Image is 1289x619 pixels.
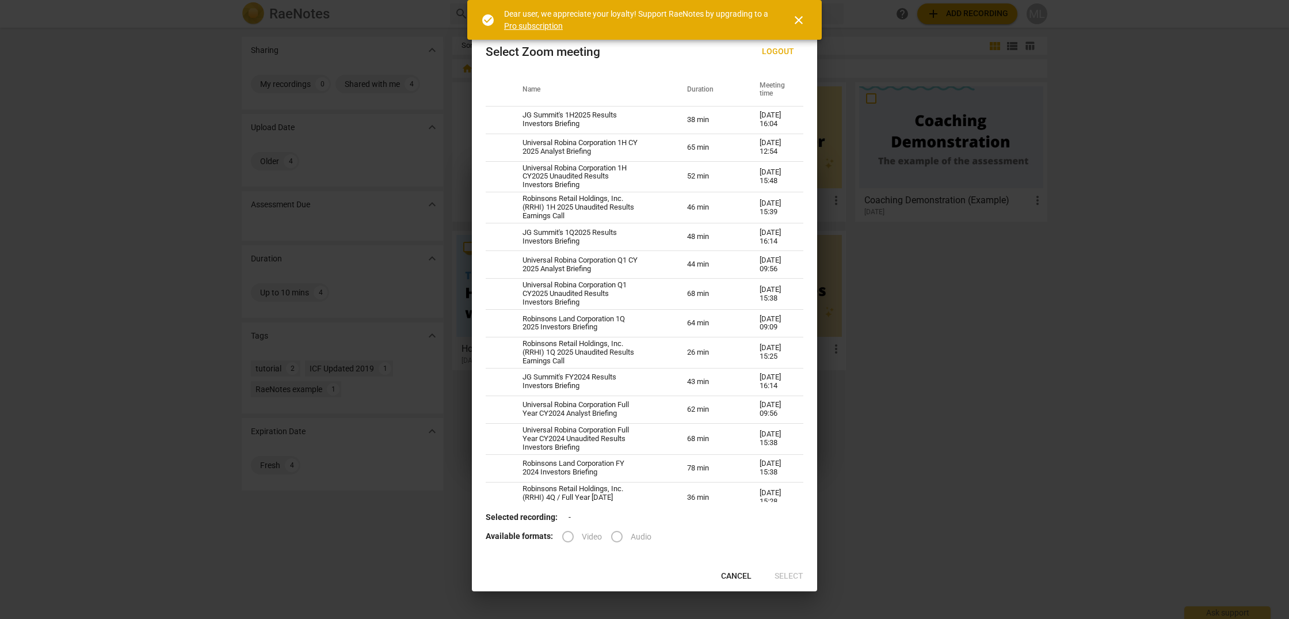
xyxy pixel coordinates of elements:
[504,8,771,32] div: Dear user, we appreciate your loyalty! Support RaeNotes by upgrading to a
[746,368,803,396] td: [DATE] 16:14
[746,454,803,482] td: [DATE] 15:38
[509,161,673,192] td: Universal Robina Corporation 1H CY2025 Unaudited Results Investors Briefing
[562,531,661,541] div: File type
[509,396,673,423] td: Universal Robina Corporation Full Year CY2024 Analyst Briefing
[746,482,803,513] td: [DATE] 15:28
[509,251,673,279] td: Universal Robina Corporation Q1 CY 2025 Analyst Briefing
[673,106,746,134] td: 38 min
[486,511,803,523] p: -
[746,309,803,337] td: [DATE] 09:09
[746,423,803,454] td: [DATE] 15:38
[509,454,673,482] td: Robinsons Land Corporation FY 2024 Investors Briefing
[486,512,558,522] b: Selected recording:
[673,74,746,106] th: Duration
[486,45,600,59] div: Select Zoom meeting
[509,106,673,134] td: JG Summit's 1H2025 Results Investors Briefing
[746,161,803,192] td: [DATE] 15:48
[746,396,803,423] td: [DATE] 09:56
[746,134,803,161] td: [DATE] 12:54
[746,74,803,106] th: Meeting time
[673,161,746,192] td: 52 min
[673,279,746,310] td: 68 min
[673,192,746,223] td: 46 min
[673,423,746,454] td: 68 min
[509,279,673,310] td: Universal Robina Corporation Q1 CY2025 Unaudited Results Investors Briefing
[582,531,602,543] span: Video
[746,106,803,134] td: [DATE] 16:04
[746,192,803,223] td: [DATE] 15:39
[509,223,673,251] td: JG Summit's 1Q2025 Results Investors Briefing
[746,279,803,310] td: [DATE] 15:38
[753,41,803,62] button: Logout
[481,13,495,27] span: check_circle
[509,134,673,161] td: Universal Robina Corporation 1H CY 2025 Analyst Briefing
[486,531,553,541] b: Available formats:
[673,223,746,251] td: 48 min
[762,46,794,58] span: Logout
[673,368,746,396] td: 43 min
[673,396,746,423] td: 62 min
[673,134,746,161] td: 65 min
[746,337,803,368] td: [DATE] 15:25
[509,309,673,337] td: Robinsons Land Corporation 1Q 2025 Investors Briefing
[673,251,746,279] td: 44 min
[509,482,673,513] td: Robinsons Retail Holdings, Inc. (RRHI) 4Q / Full Year [DATE] Unaudited Results Earnings Call
[721,571,752,582] span: Cancel
[673,482,746,513] td: 36 min
[712,566,761,587] button: Cancel
[509,337,673,368] td: Robinsons Retail Holdings, Inc. (RRHI) 1Q 2025 Unaudited Results Earnings Call
[509,192,673,223] td: Robinsons Retail Holdings, Inc. (RRHI) 1H 2025 Unaudited Results Earnings Call
[746,223,803,251] td: [DATE] 16:14
[673,309,746,337] td: 64 min
[509,74,673,106] th: Name
[673,337,746,368] td: 26 min
[746,251,803,279] td: [DATE] 09:56
[504,21,563,31] a: Pro subscription
[792,13,806,27] span: close
[785,6,813,34] button: Close
[631,531,651,543] span: Audio
[509,368,673,396] td: JG Summit's FY2024 Results Investors Briefing
[509,423,673,454] td: Universal Robina Corporation Full Year CY2024 Unaudited Results Investors Briefing
[673,454,746,482] td: 78 min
